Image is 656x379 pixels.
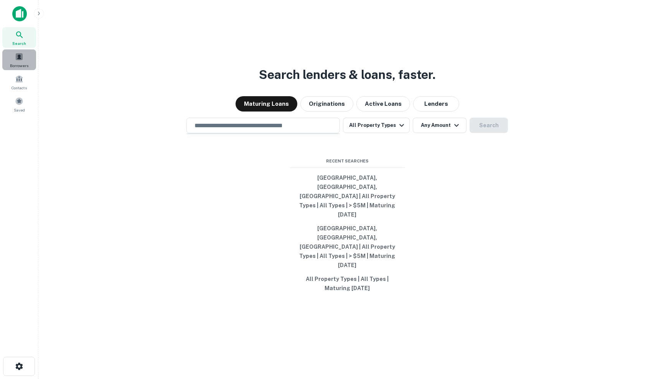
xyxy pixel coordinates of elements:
button: [GEOGRAPHIC_DATA], [GEOGRAPHIC_DATA], [GEOGRAPHIC_DATA] | All Property Types | All Types | > $5M ... [290,221,405,272]
h3: Search lenders & loans, faster. [259,66,435,84]
a: Search [2,27,36,48]
button: Any Amount [413,118,466,133]
button: Active Loans [356,96,410,112]
span: Borrowers [10,62,28,69]
button: All Property Types [343,118,410,133]
span: Saved [14,107,25,113]
iframe: Chat Widget [618,318,656,354]
button: [GEOGRAPHIC_DATA], [GEOGRAPHIC_DATA], [GEOGRAPHIC_DATA] | All Property Types | All Types | > $5M ... [290,171,405,221]
span: Recent Searches [290,158,405,164]
span: Search [12,40,26,46]
button: All Property Types | All Types | Maturing [DATE] [290,272,405,295]
a: Borrowers [2,49,36,70]
span: Contacts [12,85,27,91]
a: Contacts [2,72,36,92]
button: Maturing Loans [236,96,297,112]
button: Originations [300,96,353,112]
a: Saved [2,94,36,115]
img: capitalize-icon.png [12,6,27,21]
button: Lenders [413,96,459,112]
